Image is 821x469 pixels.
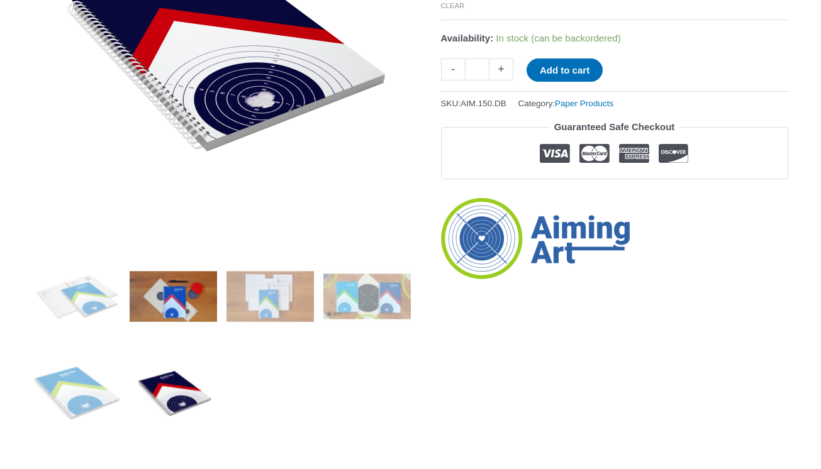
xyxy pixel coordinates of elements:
span: Availability: [441,33,494,43]
img: Shooting Notes - Image 4 [323,253,411,340]
span: AIM.150.DB [461,99,506,108]
span: Category: [518,96,614,111]
span: SKU: [441,96,506,111]
input: Product quantity [465,58,489,80]
img: Shooting Notes - Image 6 [130,350,217,437]
legend: Guaranteed Safe Checkout [549,118,680,136]
img: Shooting Notes - Image 3 [226,253,314,340]
img: Shooting Notes [33,253,121,340]
a: + [489,58,513,80]
a: - [441,58,465,80]
button: Add to cart [527,58,603,82]
span: In stock (can be backordered) [496,33,620,43]
a: Clear options [441,2,465,9]
img: Shooting Notes - Image 2 [130,253,217,340]
a: Aiming Art [441,198,630,279]
img: Shooting Notes [33,350,121,437]
a: Paper Products [555,99,613,108]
